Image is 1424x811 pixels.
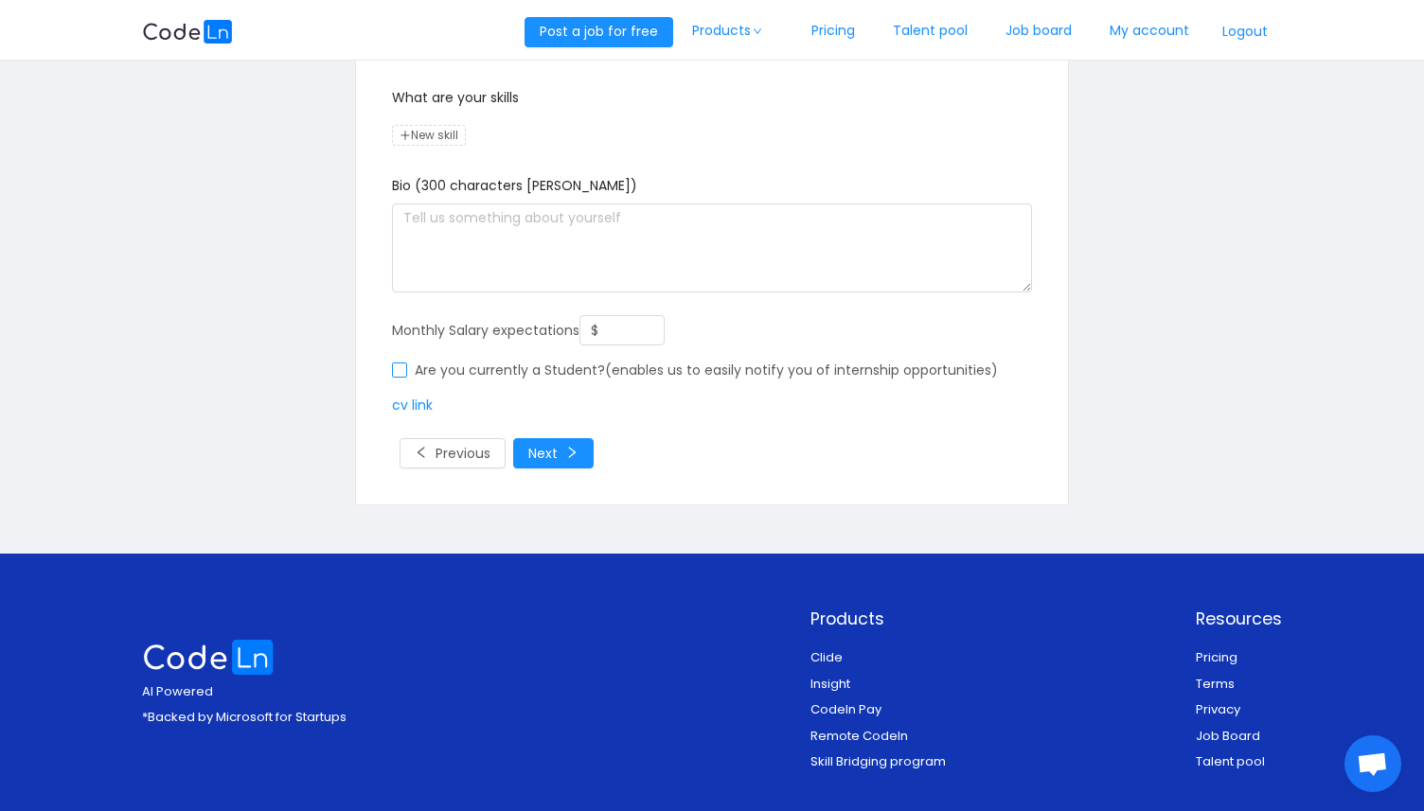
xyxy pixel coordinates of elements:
span: Are you currently a Student?(enables us to easily notify you of internship opportunities) [407,361,1006,379]
a: Remote Codeln [810,727,908,745]
button: icon: leftPrevious [400,438,506,468]
p: Products [810,607,946,631]
span: Monthly Salary expectations [392,321,579,340]
a: Terms [1196,675,1235,693]
label: What are your skills [392,88,519,107]
i: icon: plus [400,130,411,141]
button: Logout [1208,17,1282,47]
span: New skill [392,125,466,146]
button: Post a job for free [525,17,673,47]
a: Codeln Pay [810,700,881,718]
a: Pricing [1196,648,1237,666]
img: logobg.f302741d.svg [142,20,233,44]
p: Resources [1196,607,1282,631]
a: Skill Bridging program [810,752,946,770]
i: icon: down [752,26,763,36]
a: Post a job for free [525,22,673,41]
img: logo [142,640,275,675]
a: Job Board [1196,727,1260,745]
a: Insight [810,675,850,693]
a: Talent pool [1196,752,1265,770]
div: Open chat [1344,735,1401,792]
span: AI Powered [142,682,213,700]
a: Privacy [1196,700,1240,718]
a: cv link [392,396,433,414]
a: Clide [810,648,843,666]
p: *Backed by Microsoft for Startups [142,708,347,727]
label: Bio (300 characters max) [392,176,637,195]
button: Nexticon: right [513,438,594,468]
